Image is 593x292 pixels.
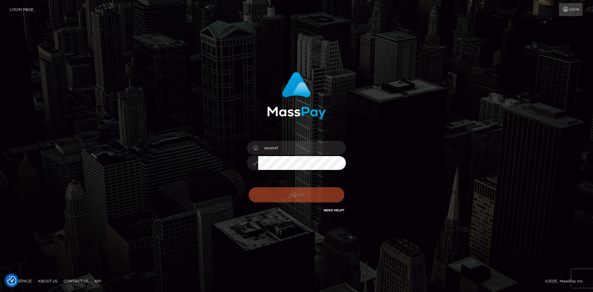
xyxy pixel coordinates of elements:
[7,276,16,285] button: Consent Preferences
[36,276,60,286] a: About Us
[258,141,346,155] input: Username...
[7,276,34,286] a: Homepage
[61,276,91,286] a: Contact Us
[545,278,588,285] div: © 2025 , MassPay Inc.
[7,276,16,285] img: Revisit consent button
[92,276,104,286] a: API
[324,208,344,212] a: Need Help?
[559,3,582,16] a: Login
[267,72,326,119] img: MassPay Login
[10,3,33,16] a: Login Page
